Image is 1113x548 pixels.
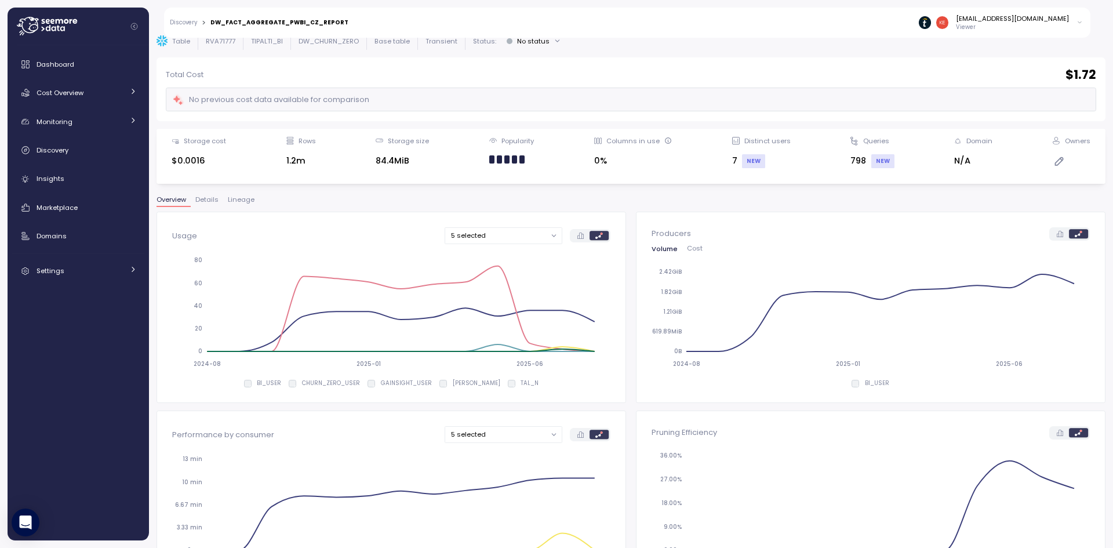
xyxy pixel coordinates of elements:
div: Owners [1065,136,1090,146]
span: Cost [687,245,703,252]
div: No status [517,37,550,46]
tspan: 40 [194,302,202,310]
div: Storage cost [184,136,226,146]
tspan: 6.67 min [175,501,202,509]
div: Storage size [388,136,429,146]
h2: $ 1.72 [1065,67,1096,84]
p: BI_USER [257,379,281,387]
p: Producers [652,228,691,239]
span: Domains [37,231,67,241]
tspan: 2024-08 [672,360,700,368]
a: Marketplace [12,196,144,219]
p: CHURN_ZERO_USER [302,379,360,387]
div: Popularity [501,136,534,146]
p: [PERSON_NAME] [453,379,500,387]
div: Rows [299,136,316,146]
span: Volume [652,246,678,252]
tspan: 2025-06 [517,360,543,368]
span: Marketplace [37,203,78,212]
tspan: 18.00% [661,499,682,507]
button: No status [501,32,566,49]
div: Open Intercom Messenger [12,509,39,536]
div: N/A [954,154,992,168]
tspan: 27.00% [660,476,682,483]
tspan: 2024-08 [193,360,220,368]
span: Settings [37,266,64,275]
tspan: 10 min [182,478,202,486]
tspan: 2.42GiB [659,268,682,276]
button: Collapse navigation [127,22,141,31]
p: Performance by consumer [172,429,274,441]
a: Monitoring [12,110,144,133]
p: GAINSIGHT_USER [381,379,432,387]
div: Queries [863,136,889,146]
a: Cost Overview [12,81,144,104]
p: Pruning Efficiency [652,427,717,438]
div: NEW [871,154,894,168]
p: Transient [425,37,457,46]
span: Dashboard [37,60,74,69]
div: No previous cost data available for comparison [172,93,369,107]
tspan: 13 min [183,456,202,463]
span: Lineage [228,197,254,203]
div: Domain [966,136,992,146]
tspan: 3.33 min [177,524,202,531]
tspan: 1.82GiB [661,288,682,296]
span: Discovery [37,146,68,155]
span: Overview [157,197,186,203]
tspan: 619.89MiB [652,328,682,335]
div: 84.4MiB [376,154,429,168]
p: TIPALTI_BI [251,37,283,46]
a: Domains [12,224,144,248]
tspan: 0B [674,348,682,355]
div: 798 [850,154,894,168]
button: 5 selected [445,227,562,244]
div: [EMAIL_ADDRESS][DOMAIN_NAME] [956,14,1069,23]
p: Base table [374,37,410,46]
div: $0.0016 [172,154,226,168]
div: DW_FACT_AGGREGATE_PWBI_CZ_REPORT [210,20,348,26]
tspan: 9.00% [664,523,682,531]
p: BI_USER [865,379,889,387]
button: 5 selected [445,426,562,443]
div: > [202,19,206,27]
tspan: 0 [198,348,202,355]
p: Viewer [956,23,1069,31]
span: Cost Overview [37,88,83,97]
a: Discovery [12,139,144,162]
tspan: 36.00% [660,452,682,459]
span: Insights [37,174,64,183]
div: NEW [742,154,765,168]
p: RVA71777 [206,37,235,46]
a: Insights [12,168,144,191]
div: 0% [594,154,672,168]
tspan: 2025-06 [996,360,1023,368]
div: Columns in use [606,136,672,146]
tspan: 1.21GiB [663,308,682,315]
p: Usage [172,230,197,242]
span: Details [195,197,219,203]
a: Discovery [170,20,197,26]
tspan: 2025-01 [835,360,860,368]
tspan: 20 [195,325,202,332]
tspan: 2025-01 [357,360,381,368]
a: Dashboard [12,53,144,76]
div: 1.2m [286,154,316,168]
p: DW_CHURN_ZERO [299,37,359,46]
img: 6714de1ca73de131760c52a6.PNG [919,16,931,28]
tspan: 80 [194,257,202,264]
span: Monitoring [37,117,72,126]
p: Status: [473,37,496,46]
a: Settings [12,259,144,282]
p: Table [172,37,190,46]
div: Distinct users [744,136,791,146]
p: Total Cost [166,69,203,81]
p: TAL_N [521,379,539,387]
div: 7 [732,154,791,168]
tspan: 60 [194,280,202,287]
img: e4f1013cbcfa3a60050984dc5e8e116a [936,16,948,28]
